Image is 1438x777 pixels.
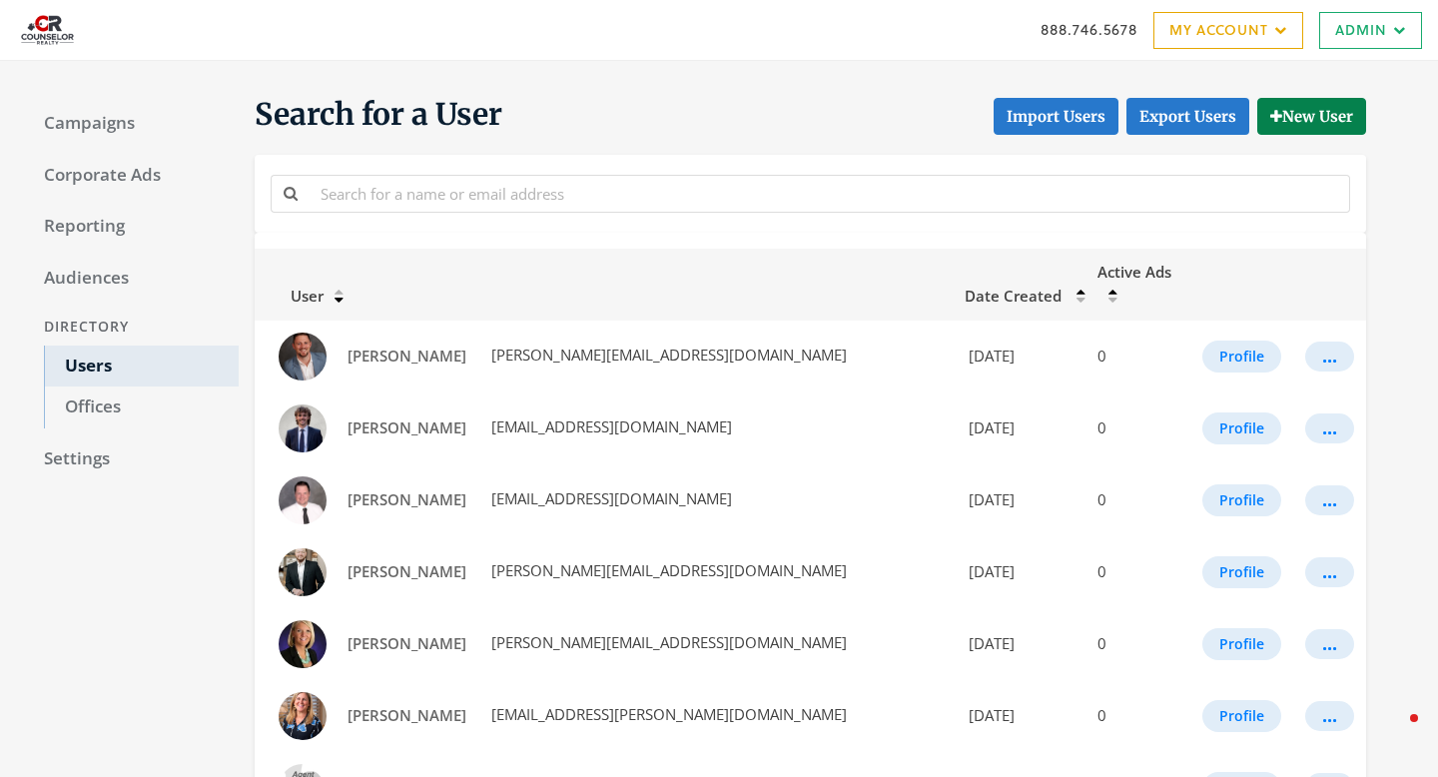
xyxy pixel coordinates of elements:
[1305,413,1354,443] button: ...
[279,620,327,668] img: Alexis Peters profile
[24,206,239,248] a: Reporting
[1305,629,1354,659] button: ...
[1085,680,1190,752] td: 0
[487,488,732,508] span: [EMAIL_ADDRESS][DOMAIN_NAME]
[953,608,1085,680] td: [DATE]
[16,5,79,55] img: Adwerx
[335,697,479,734] a: [PERSON_NAME]
[1202,700,1281,732] button: Profile
[279,404,327,452] img: Alex Brink profile
[1322,643,1337,645] div: ...
[1097,262,1171,282] span: Active Ads
[335,625,479,662] a: [PERSON_NAME]
[279,476,327,524] img: Alex Dergam-Larson profile
[279,333,327,381] img: Adam Cole profile
[335,553,479,590] a: [PERSON_NAME]
[487,704,847,724] span: [EMAIL_ADDRESS][PERSON_NAME][DOMAIN_NAME]
[44,346,239,388] a: Users
[1322,571,1337,573] div: ...
[953,464,1085,536] td: [DATE]
[1202,556,1281,588] button: Profile
[1322,499,1337,501] div: ...
[24,258,239,300] a: Audiences
[255,95,502,135] span: Search for a User
[348,489,466,509] span: [PERSON_NAME]
[1370,709,1418,757] iframe: Intercom live chat
[335,338,479,375] a: [PERSON_NAME]
[1202,484,1281,516] button: Profile
[24,438,239,480] a: Settings
[1202,341,1281,373] button: Profile
[1041,19,1137,40] a: 888.746.5678
[1257,98,1366,135] button: New User
[24,309,239,346] div: Directory
[953,536,1085,608] td: [DATE]
[1202,628,1281,660] button: Profile
[348,346,466,366] span: [PERSON_NAME]
[487,416,732,436] span: [EMAIL_ADDRESS][DOMAIN_NAME]
[279,548,327,596] img: Alex Negro profile
[24,103,239,145] a: Campaigns
[335,481,479,518] a: [PERSON_NAME]
[953,321,1085,392] td: [DATE]
[335,409,479,446] a: [PERSON_NAME]
[1126,98,1249,135] a: Export Users
[1153,12,1303,49] a: My Account
[348,417,466,437] span: [PERSON_NAME]
[1085,321,1190,392] td: 0
[1085,464,1190,536] td: 0
[1305,701,1354,731] button: ...
[24,155,239,197] a: Corporate Ads
[1305,485,1354,515] button: ...
[1322,715,1337,717] div: ...
[1085,536,1190,608] td: 0
[1322,356,1337,358] div: ...
[1085,392,1190,464] td: 0
[284,186,298,201] i: Search for a name or email address
[953,392,1085,464] td: [DATE]
[1305,557,1354,587] button: ...
[1322,427,1337,429] div: ...
[487,632,847,652] span: [PERSON_NAME][EMAIL_ADDRESS][DOMAIN_NAME]
[1305,342,1354,372] button: ...
[1085,608,1190,680] td: 0
[348,705,466,725] span: [PERSON_NAME]
[348,633,466,653] span: [PERSON_NAME]
[953,680,1085,752] td: [DATE]
[309,175,1350,212] input: Search for a name or email address
[487,345,847,365] span: [PERSON_NAME][EMAIL_ADDRESS][DOMAIN_NAME]
[348,561,466,581] span: [PERSON_NAME]
[1202,412,1281,444] button: Profile
[279,692,327,740] img: Amber Boen profile
[965,286,1062,306] span: Date Created
[44,387,239,428] a: Offices
[994,98,1118,135] button: Import Users
[1319,12,1422,49] a: Admin
[267,286,324,306] span: User
[487,560,847,580] span: [PERSON_NAME][EMAIL_ADDRESS][DOMAIN_NAME]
